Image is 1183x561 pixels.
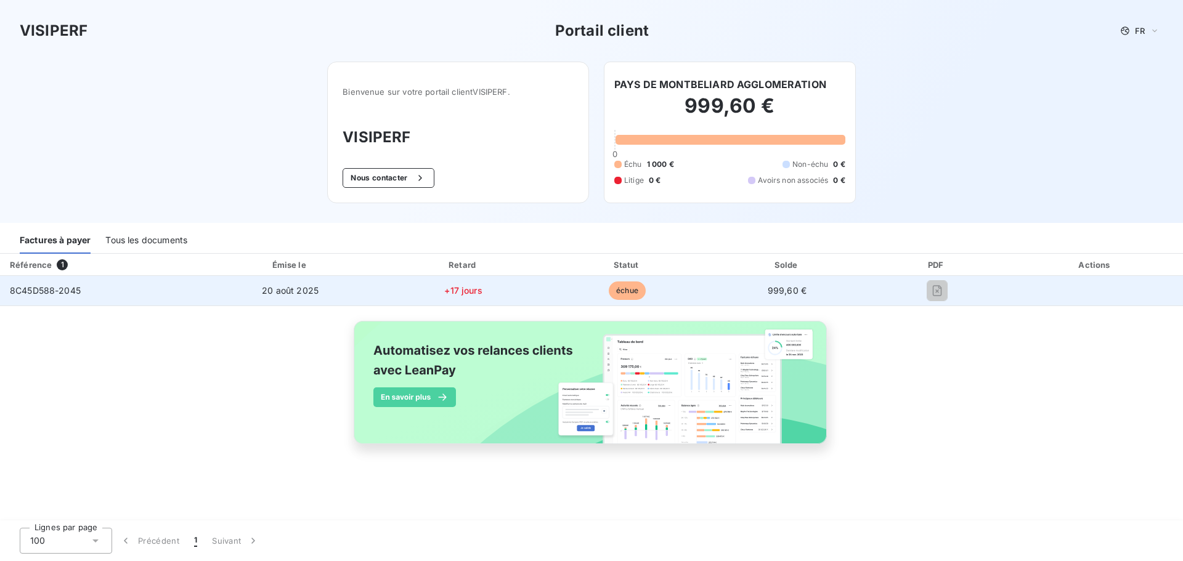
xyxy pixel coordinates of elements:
button: Précédent [112,528,187,554]
span: Avoirs non associés [758,175,828,186]
div: Actions [1010,259,1181,271]
span: Échu [624,159,642,170]
h3: Portail client [555,20,649,42]
span: Bienvenue sur votre portail client VISIPERF . [343,87,574,97]
span: +17 jours [444,285,482,296]
span: 999,60 € [768,285,807,296]
span: Non-échu [792,159,828,170]
span: Litige [624,175,644,186]
span: 0 € [649,175,661,186]
span: échue [609,281,646,300]
div: Tous les documents [105,228,187,254]
span: 0 € [833,159,845,170]
span: 0 [612,149,617,159]
span: 0 € [833,175,845,186]
button: Nous contacter [343,168,434,188]
div: Référence [10,260,52,270]
span: 100 [30,535,45,547]
div: Retard [383,259,544,271]
span: 8C45D588-2045 [10,285,81,296]
div: Statut [549,259,706,271]
h6: PAYS DE MONTBELIARD AGGLOMERATION [614,77,826,92]
span: 1 [57,259,68,270]
button: 1 [187,528,205,554]
h3: VISIPERF [20,20,87,42]
span: 20 août 2025 [262,285,319,296]
div: PDF [869,259,1006,271]
img: banner [343,313,840,465]
h2: 999,60 € [614,94,845,131]
h3: VISIPERF [343,126,574,148]
div: Solde [710,259,863,271]
div: Factures à payer [20,228,91,254]
button: Suivant [205,528,267,554]
div: Émise le [203,259,378,271]
span: 1 000 € [647,159,674,170]
span: FR [1135,26,1145,36]
span: 1 [194,535,197,547]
